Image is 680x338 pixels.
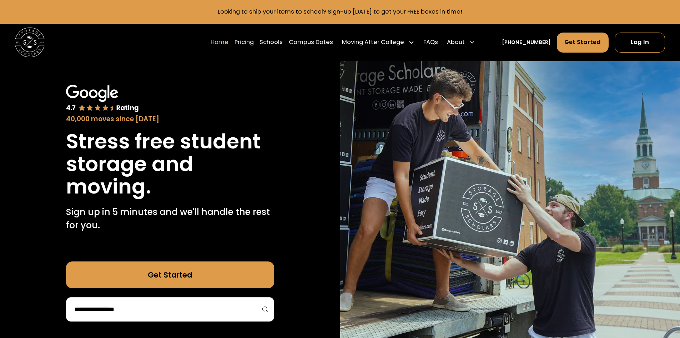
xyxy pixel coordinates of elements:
[235,32,254,53] a: Pricing
[66,261,274,288] a: Get Started
[289,32,333,53] a: Campus Dates
[66,205,274,232] p: Sign up in 5 minutes and we'll handle the rest for you.
[444,32,478,53] div: About
[211,32,228,53] a: Home
[66,85,139,113] img: Google 4.7 star rating
[15,28,45,57] a: home
[260,32,283,53] a: Schools
[615,33,665,53] a: Log In
[502,39,551,46] a: [PHONE_NUMBER]
[15,28,45,57] img: Storage Scholars main logo
[66,114,274,124] div: 40,000 moves since [DATE]
[447,38,465,47] div: About
[342,38,404,47] div: Moving After College
[339,32,418,53] div: Moving After College
[423,32,438,53] a: FAQs
[557,33,609,53] a: Get Started
[66,130,274,198] h1: Stress free student storage and moving.
[218,8,462,16] a: Looking to ship your items to school? Sign-up [DATE] to get your FREE boxes in time!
